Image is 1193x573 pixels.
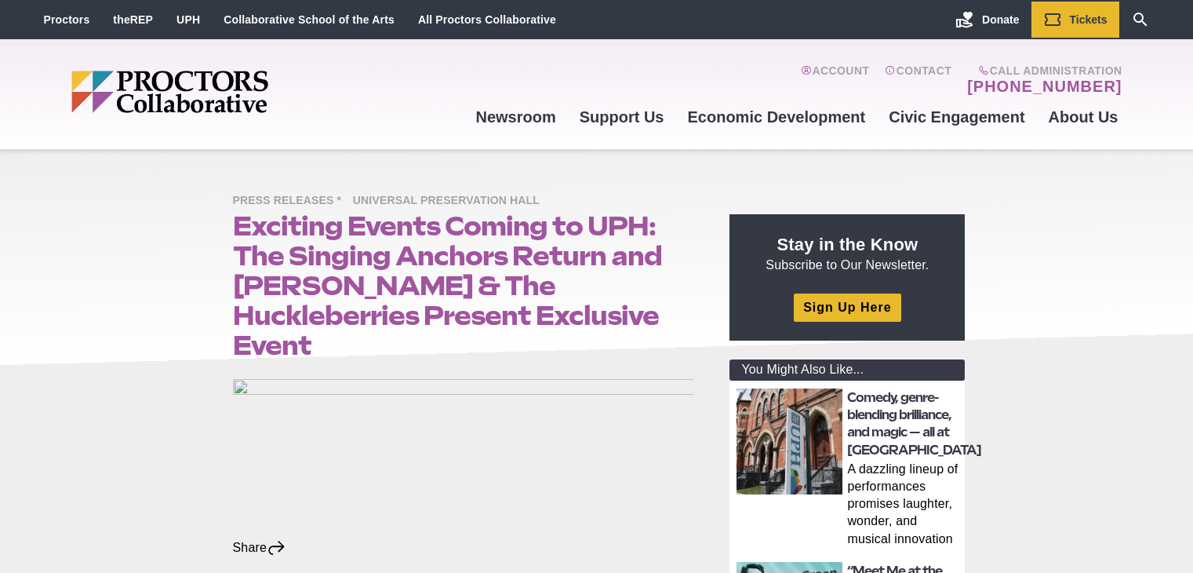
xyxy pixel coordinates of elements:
[1037,96,1130,138] a: About Us
[1070,13,1108,26] span: Tickets
[748,233,946,274] p: Subscribe to Our Newsletter.
[353,193,547,206] a: Universal Preservation Hall
[71,71,389,113] img: Proctors logo
[568,96,676,138] a: Support Us
[224,13,395,26] a: Collaborative School of the Arts
[967,77,1122,96] a: [PHONE_NUMBER]
[676,96,878,138] a: Economic Development
[885,64,951,96] a: Contact
[877,96,1036,138] a: Civic Engagement
[801,64,869,96] a: Account
[794,294,900,321] a: Sign Up Here
[44,13,90,26] a: Proctors
[847,461,960,550] p: A dazzling lineup of performances promises laughter, wonder, and musical innovation in [GEOGRAPHI...
[233,193,350,206] a: Press Releases *
[113,13,153,26] a: theREP
[1119,2,1162,38] a: Search
[737,389,842,495] img: thumbnail: Comedy, genre-blending brilliance, and magic — all at Universal Preservation Hall
[944,2,1031,38] a: Donate
[176,13,200,26] a: UPH
[233,539,287,557] div: Share
[847,390,981,458] a: Comedy, genre-blending brilliance, and magic — all at [GEOGRAPHIC_DATA]
[962,64,1122,77] span: Call Administration
[982,13,1019,26] span: Donate
[233,211,694,360] h1: Exciting Events Coming to UPH: The Singing Anchors Return and [PERSON_NAME] & The Huckleberries P...
[233,192,350,211] span: Press Releases *
[353,192,547,211] span: Universal Preservation Hall
[777,235,918,254] strong: Stay in the Know
[729,359,965,381] div: You Might Also Like...
[418,13,556,26] a: All Proctors Collaborative
[464,96,567,138] a: Newsroom
[1031,2,1119,38] a: Tickets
